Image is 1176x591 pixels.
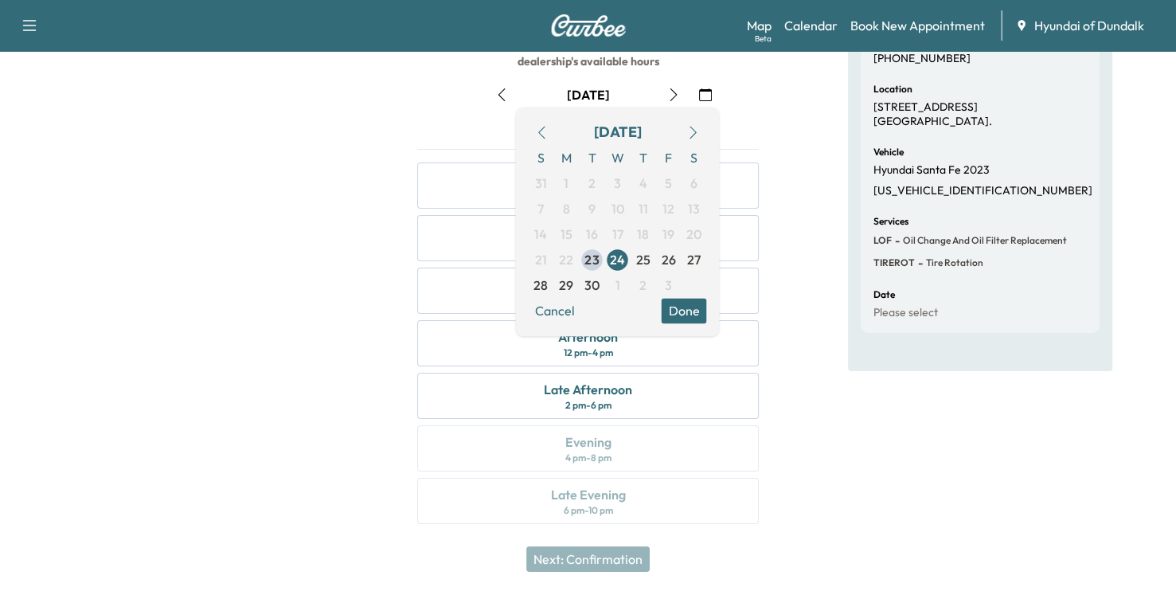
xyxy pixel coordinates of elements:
[579,145,604,170] span: T
[553,145,579,170] span: M
[686,225,701,244] span: 20
[688,199,700,218] span: 13
[544,380,632,399] div: Late Afternoon
[533,276,548,295] span: 28
[566,86,609,104] div: [DATE]
[873,256,915,269] span: TIREROT
[588,199,596,218] span: 9
[873,84,912,94] h6: Location
[873,163,990,178] p: Hyundai Santa Fe 2023
[681,145,706,170] span: S
[638,199,647,218] span: 11
[563,346,612,359] div: 12 pm - 4 pm
[535,250,547,269] span: 21
[892,233,900,249] span: -
[584,250,599,269] span: 23
[747,16,772,35] a: MapBeta
[564,174,568,193] span: 1
[665,174,672,193] span: 5
[528,298,582,323] button: Cancel
[517,38,773,68] b: appointments will always fall within the dealership's available hours
[528,145,553,170] span: S
[561,225,572,244] span: 15
[873,217,908,226] h6: Services
[611,199,623,218] span: 10
[915,255,923,271] span: -
[755,33,772,45] div: Beta
[661,298,706,323] button: Done
[1034,16,1144,35] span: Hyundai of Dundalk
[639,174,647,193] span: 4
[690,174,697,193] span: 6
[563,199,570,218] span: 8
[637,225,649,244] span: 18
[559,250,573,269] span: 22
[655,145,681,170] span: F
[687,250,701,269] span: 27
[537,199,544,218] span: 7
[873,52,971,66] p: [PHONE_NUMBER]
[565,399,611,412] div: 2 pm - 6 pm
[630,145,655,170] span: T
[535,174,547,193] span: 31
[661,250,675,269] span: 26
[873,184,1092,198] p: [US_VEHICLE_IDENTIFICATION_NUMBER]
[604,145,630,170] span: W
[900,234,1067,247] span: Oil Change and Oil Filter Replacement
[559,276,573,295] span: 29
[662,199,674,218] span: 12
[873,100,1087,128] p: [STREET_ADDRESS] [GEOGRAPHIC_DATA].
[588,174,596,193] span: 2
[593,121,641,143] div: [DATE]
[873,306,938,320] p: Please select
[873,234,892,247] span: LOF
[584,276,600,295] span: 30
[586,225,598,244] span: 16
[850,16,985,35] a: Book New Appointment
[784,16,838,35] a: Calendar
[534,225,547,244] span: 14
[665,276,672,295] span: 3
[614,174,621,193] span: 3
[873,290,895,299] h6: Date
[873,147,904,157] h6: Vehicle
[558,327,618,346] div: Afternoon
[611,225,623,244] span: 17
[610,250,625,269] span: 24
[923,256,983,269] span: Tire Rotation
[550,14,627,37] img: Curbee Logo
[639,276,647,295] span: 2
[615,276,619,295] span: 1
[662,225,674,244] span: 19
[635,250,650,269] span: 25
